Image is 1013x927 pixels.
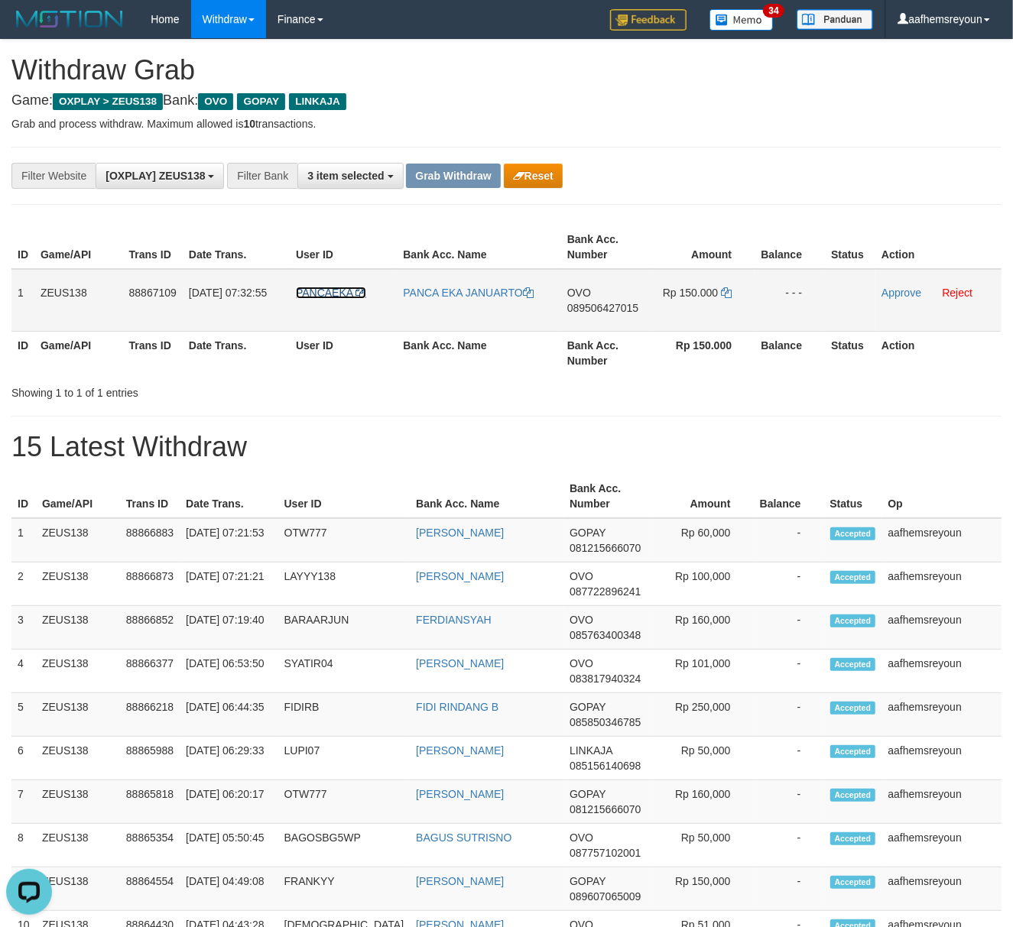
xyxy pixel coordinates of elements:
[11,8,128,31] img: MOTION_logo.png
[570,614,593,626] span: OVO
[120,737,180,780] td: 88865988
[567,287,591,299] span: OVO
[11,379,411,400] div: Showing 1 to 1 of 1 entries
[882,693,1002,737] td: aafhemsreyoun
[11,518,36,562] td: 1
[189,287,267,299] span: [DATE] 07:32:55
[754,650,824,693] td: -
[278,780,411,824] td: OTW777
[754,562,824,606] td: -
[180,693,278,737] td: [DATE] 06:44:35
[129,287,177,299] span: 88867109
[830,702,876,715] span: Accepted
[123,225,183,269] th: Trans ID
[610,9,687,31] img: Feedback.jpg
[278,824,411,867] td: BAGOSBG5WP
[754,824,824,867] td: -
[11,650,36,693] td: 4
[180,737,278,780] td: [DATE] 06:29:33
[36,737,120,780] td: ZEUS138
[34,331,123,374] th: Game/API
[120,606,180,650] td: 88866852
[180,867,278,911] td: [DATE] 04:49:08
[120,475,180,518] th: Trans ID
[882,650,1002,693] td: aafhemsreyoun
[882,475,1002,518] th: Op
[570,570,593,582] span: OVO
[36,693,120,737] td: ZEUS138
[942,287,972,299] a: Reject
[763,4,784,18] span: 34
[570,527,606,539] span: GOPAY
[278,867,411,911] td: FRANKYY
[11,693,36,737] td: 5
[563,475,653,518] th: Bank Acc. Number
[296,287,352,299] span: PANCAEKA
[120,518,180,562] td: 88866883
[11,475,36,518] th: ID
[875,331,1002,374] th: Action
[120,650,180,693] td: 88866377
[183,225,290,269] th: Date Trans.
[278,693,411,737] td: FIDIRB
[297,163,403,189] button: 3 item selected
[504,164,563,188] button: Reset
[830,527,876,540] span: Accepted
[416,701,498,713] a: FIDI RINDANG B
[180,606,278,650] td: [DATE] 07:19:40
[180,475,278,518] th: Date Trans.
[237,93,285,110] span: GOPAY
[653,518,753,562] td: Rp 60,000
[570,629,641,641] span: Copy 085763400348 to clipboard
[882,824,1002,867] td: aafhemsreyoun
[830,832,876,845] span: Accepted
[120,562,180,606] td: 88866873
[11,269,34,332] td: 1
[36,650,120,693] td: ZEUS138
[797,9,873,30] img: panduan.png
[830,789,876,802] span: Accepted
[106,170,205,182] span: [OXPLAY] ZEUS138
[882,867,1002,911] td: aafhemsreyoun
[824,475,882,518] th: Status
[34,225,123,269] th: Game/API
[278,737,411,780] td: LUPI07
[882,737,1002,780] td: aafhemsreyoun
[570,673,641,685] span: Copy 083817940324 to clipboard
[882,780,1002,824] td: aafhemsreyoun
[278,475,411,518] th: User ID
[882,606,1002,650] td: aafhemsreyoun
[721,287,732,299] a: Copy 150000 to clipboard
[36,562,120,606] td: ZEUS138
[830,876,876,889] span: Accepted
[11,432,1002,462] h1: 15 Latest Withdraw
[180,824,278,867] td: [DATE] 05:50:45
[882,287,921,299] a: Approve
[34,269,123,332] td: ZEUS138
[11,55,1002,86] h1: Withdraw Grab
[53,93,163,110] span: OXPLAY > ZEUS138
[11,331,34,374] th: ID
[180,518,278,562] td: [DATE] 07:21:53
[755,331,825,374] th: Balance
[754,475,824,518] th: Balance
[825,331,875,374] th: Status
[653,606,753,650] td: Rp 160,000
[653,780,753,824] td: Rp 160,000
[570,803,641,815] span: Copy 081215666070 to clipboard
[36,867,120,911] td: ZEUS138
[416,831,511,844] a: BAGUS SUTRISNO
[754,780,824,824] td: -
[653,650,753,693] td: Rp 101,000
[278,518,411,562] td: OTW777
[570,716,641,728] span: Copy 085850346785 to clipboard
[278,562,411,606] td: LAYYY138
[416,570,504,582] a: [PERSON_NAME]
[307,170,384,182] span: 3 item selected
[875,225,1002,269] th: Action
[96,163,224,189] button: [OXPLAY] ZEUS138
[227,163,297,189] div: Filter Bank
[570,875,606,887] span: GOPAY
[290,331,397,374] th: User ID
[278,650,411,693] td: SYATIR04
